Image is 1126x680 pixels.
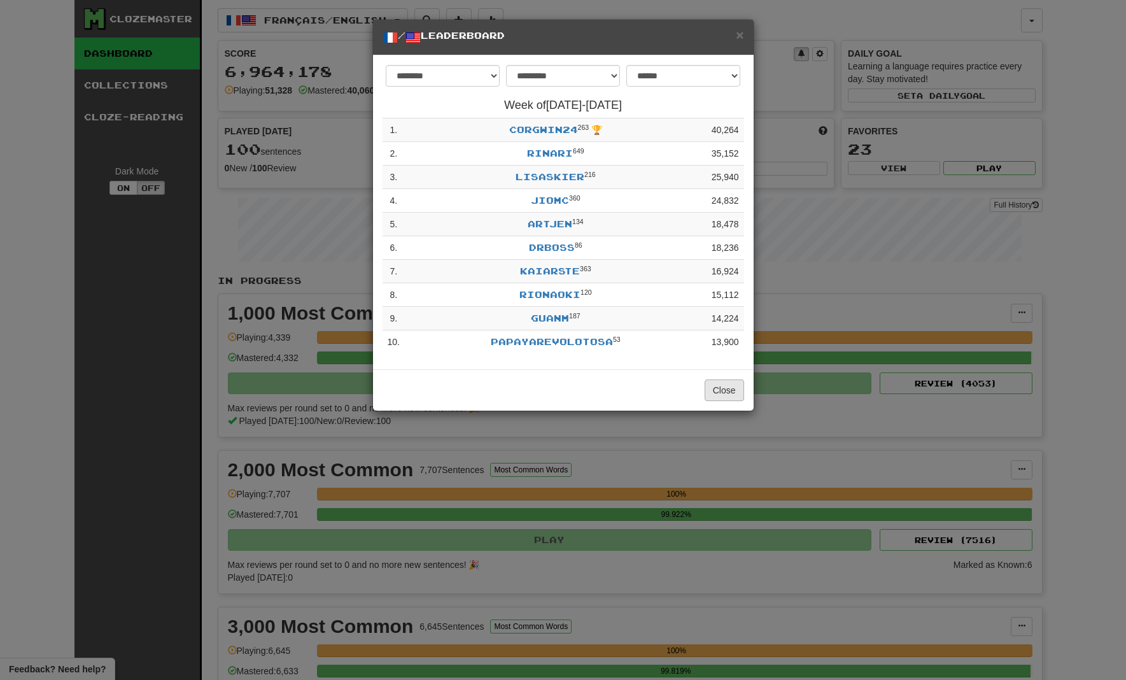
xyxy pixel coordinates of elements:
td: 8 . [383,283,405,307]
td: 18,478 [707,213,744,236]
td: 35,152 [707,142,744,166]
sup: Level 216 [584,171,596,178]
h5: / Leaderboard [383,29,744,45]
td: 1 . [383,118,405,142]
td: 18,236 [707,236,744,260]
sup: Level 53 [613,336,621,343]
button: Close [705,379,744,401]
sup: Level 649 [573,147,584,155]
td: 25,940 [707,166,744,189]
sup: Level 363 [580,265,591,273]
a: Rinari [527,148,573,159]
td: 6 . [383,236,405,260]
a: artjen [528,218,572,229]
sup: Level 263 [578,124,589,131]
sup: Level 360 [569,194,581,202]
span: 🏆 [591,125,602,135]
a: rionaoki [519,289,581,300]
td: 15,112 [707,283,744,307]
td: 3 . [383,166,405,189]
sup: Level 120 [581,288,592,296]
td: 14,224 [707,307,744,330]
a: Lisaskier [516,171,584,182]
td: 16,924 [707,260,744,283]
td: 7 . [383,260,405,283]
td: 9 . [383,307,405,330]
a: guanm [531,313,569,323]
td: 10 . [383,330,405,354]
sup: Level 187 [569,312,581,320]
td: 5 . [383,213,405,236]
sup: Level 134 [572,218,584,225]
td: 4 . [383,189,405,213]
span: × [736,27,743,42]
h4: Week of [DATE] - [DATE] [383,99,744,112]
sup: Level 86 [575,241,582,249]
td: 13,900 [707,330,744,354]
td: 2 . [383,142,405,166]
a: papayarevolotosa [491,336,613,347]
a: DrBoss [529,242,575,253]
a: kaiarste [520,266,580,276]
td: 40,264 [707,118,744,142]
button: Close [736,28,743,41]
a: corgwin24 [509,124,578,135]
td: 24,832 [707,189,744,213]
a: JioMc [531,195,569,206]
